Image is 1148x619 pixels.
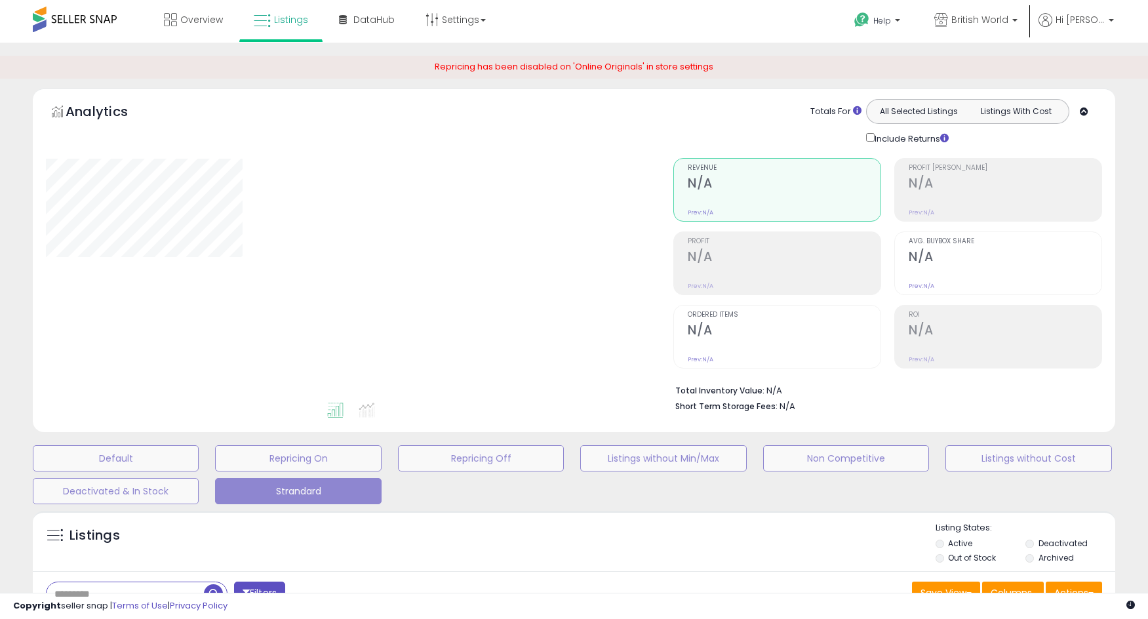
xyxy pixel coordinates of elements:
span: N/A [780,400,795,412]
span: Avg. Buybox Share [909,238,1101,245]
h5: Analytics [66,102,153,124]
span: Profit [688,238,881,245]
a: Help [844,2,913,43]
small: Prev: N/A [688,355,713,363]
h2: N/A [688,323,881,340]
span: Ordered Items [688,311,881,319]
button: Strandard [215,478,381,504]
button: Listings With Cost [967,103,1065,120]
button: Non Competitive [763,445,929,471]
div: seller snap | | [13,600,228,612]
li: N/A [675,382,1092,397]
button: Deactivated & In Stock [33,478,199,504]
small: Prev: N/A [909,209,934,216]
button: All Selected Listings [870,103,968,120]
h2: N/A [909,249,1101,267]
h2: N/A [688,176,881,193]
button: Repricing Off [398,445,564,471]
small: Prev: N/A [688,209,713,216]
button: Listings without Min/Max [580,445,746,471]
span: Overview [180,13,223,26]
span: DataHub [353,13,395,26]
span: ROI [909,311,1101,319]
span: British World [951,13,1008,26]
span: Hi [PERSON_NAME] [1056,13,1105,26]
div: Include Returns [856,130,964,146]
b: Short Term Storage Fees: [675,401,778,412]
span: Repricing has been disabled on 'Online Originals' in store settings [435,60,713,73]
h2: N/A [688,249,881,267]
span: Profit [PERSON_NAME] [909,165,1101,172]
button: Repricing On [215,445,381,471]
strong: Copyright [13,599,61,612]
h2: N/A [909,323,1101,340]
small: Prev: N/A [909,355,934,363]
i: Get Help [854,12,870,28]
small: Prev: N/A [688,282,713,290]
button: Listings without Cost [945,445,1111,471]
a: Hi [PERSON_NAME] [1039,13,1114,43]
button: Default [33,445,199,471]
h2: N/A [909,176,1101,193]
div: Totals For [810,106,861,118]
small: Prev: N/A [909,282,934,290]
span: Revenue [688,165,881,172]
span: Help [873,15,891,26]
span: Listings [274,13,308,26]
b: Total Inventory Value: [675,385,764,396]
